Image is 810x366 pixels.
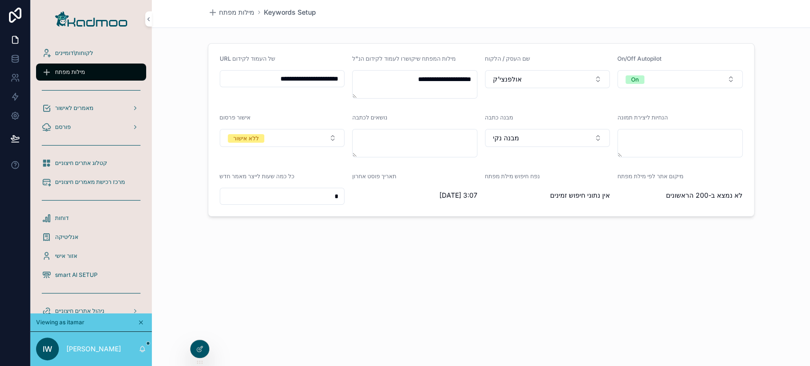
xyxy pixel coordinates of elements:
[55,11,127,27] img: App logo
[264,8,316,17] a: Keywords Setup
[55,104,93,112] span: מאמרים לאישור
[36,119,146,136] a: פורסם
[220,129,345,147] button: Select Button
[55,123,71,131] span: פורסם
[36,45,146,62] a: לקוחות\דומיינים
[36,319,84,326] span: Viewing as itamar
[36,266,146,284] a: smart AI SETUP
[36,174,146,191] a: מרכז רכישת מאמרים חיצוניים
[36,247,146,265] a: אזור אישי
[485,173,540,180] span: נפח חיפוש מילת מפתח
[55,178,125,186] span: מרכז רכישת מאמרים חיצוניים
[36,210,146,227] a: דוחות
[220,55,275,62] span: URL של העמוד לקידום
[617,173,683,180] span: מיקום אתר לפי מילת מפתח
[220,173,295,180] span: כל כמה שעות לייצר מאמר חדש
[55,214,69,222] span: דוחות
[485,114,513,121] span: מבנה כתבה
[36,155,146,172] a: קטלוג אתרים חיצוניים
[617,55,661,62] span: On/Off Autopilot
[352,191,477,200] span: [DATE] 3:07
[55,271,98,279] span: smart AI SETUP
[219,8,254,17] span: מילות מפתח
[36,229,146,246] a: אנליטיקה
[55,49,93,57] span: לקוחות\דומיינים
[352,55,456,62] span: מילות המפתח שיקושרו לעמוד לקידום הנ"ל
[208,8,254,17] a: מילות מפתח
[55,159,107,167] span: קטלוג אתרים חיצוניים
[352,173,396,180] span: תאריך פוסט אחרון
[36,302,146,320] a: ניהול אתרים חיצוניים
[493,74,522,84] span: אולפנצי'ק
[631,75,639,84] div: On
[485,55,530,62] span: שם העסק / הלקוח
[617,191,743,200] span: לא נמצא ב-200 הראשונים
[485,191,610,200] span: אין נתוני חיפוש זמינים
[220,114,251,121] span: אישור פרסום
[617,70,743,88] button: Select Button
[485,70,610,88] button: Select Button
[66,344,121,354] p: [PERSON_NAME]
[55,307,104,315] span: ניהול אתרים חיצוניים
[493,133,519,143] span: מבנה נקי
[36,100,146,117] a: מאמרים לאישור
[55,68,85,76] span: מילות מפתח
[485,129,610,147] button: Select Button
[55,233,78,241] span: אנליטיקה
[55,252,77,260] span: אזור אישי
[30,38,152,313] div: scrollable content
[352,114,387,121] span: נושאים לכתבה
[617,114,668,121] span: הנחיות ליצירת תמונה
[36,64,146,81] a: מילות מפתח
[233,134,259,143] div: ללא אישור
[43,343,52,355] span: iw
